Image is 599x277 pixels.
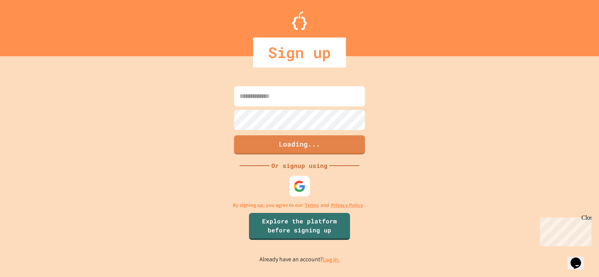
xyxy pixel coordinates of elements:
button: Loading... [234,135,365,154]
img: Logo.svg [292,11,307,30]
a: Explore the platform before signing up [249,213,350,240]
p: Already have an account? [259,255,340,264]
p: By signing up, you agree to our and . [233,201,367,209]
iframe: chat widget [568,247,592,270]
div: Or signup using [270,161,329,170]
iframe: chat widget [537,214,592,246]
a: Privacy Policy [331,201,363,209]
img: google-icon.svg [294,180,306,192]
div: Chat with us now!Close [3,3,52,48]
a: Log in. [323,256,340,264]
div: Sign up [253,37,346,67]
a: Terms [305,201,319,209]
